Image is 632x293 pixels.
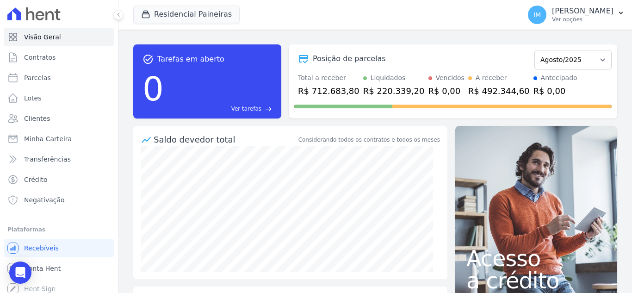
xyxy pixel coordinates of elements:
span: east [265,106,272,112]
span: Minha Carteira [24,134,72,143]
a: Conta Hent [4,259,114,278]
a: Crédito [4,170,114,189]
div: R$ 0,00 [428,85,465,97]
a: Negativação [4,191,114,209]
span: Lotes [24,94,42,103]
span: Visão Geral [24,32,61,42]
span: Recebíveis [24,243,59,253]
p: [PERSON_NAME] [552,6,613,16]
a: Visão Geral [4,28,114,46]
a: Transferências [4,150,114,168]
div: Plataformas [7,224,111,235]
span: Parcelas [24,73,51,82]
div: Vencidos [436,73,465,83]
span: Clientes [24,114,50,123]
div: Liquidados [371,73,406,83]
div: A receber [476,73,507,83]
div: Total a receber [298,73,359,83]
a: Lotes [4,89,114,107]
a: Ver tarefas east [167,105,272,113]
span: IM [533,12,541,18]
div: 0 [143,65,164,113]
span: task_alt [143,54,154,65]
a: Clientes [4,109,114,128]
p: Ver opções [552,16,613,23]
a: Recebíveis [4,239,114,257]
div: Considerando todos os contratos e todos os meses [298,136,440,144]
span: Negativação [24,195,65,205]
button: Residencial Paineiras [133,6,240,23]
span: Ver tarefas [231,105,261,113]
span: a crédito [466,269,606,292]
div: R$ 492.344,60 [468,85,530,97]
div: Open Intercom Messenger [9,262,31,284]
div: Antecipado [541,73,577,83]
span: Tarefas em aberto [157,54,224,65]
div: R$ 220.339,20 [363,85,425,97]
a: Minha Carteira [4,130,114,148]
span: Transferências [24,155,71,164]
a: Parcelas [4,69,114,87]
button: IM [PERSON_NAME] Ver opções [520,2,632,28]
span: Acesso [466,247,606,269]
div: R$ 712.683,80 [298,85,359,97]
span: Contratos [24,53,56,62]
div: Saldo devedor total [154,133,297,146]
span: Crédito [24,175,48,184]
div: R$ 0,00 [533,85,577,97]
div: Posição de parcelas [313,53,386,64]
a: Contratos [4,48,114,67]
span: Conta Hent [24,264,61,273]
